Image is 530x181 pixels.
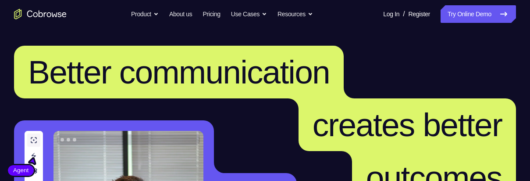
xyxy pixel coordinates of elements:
[203,5,220,23] a: Pricing
[441,5,516,23] a: Try Online Demo
[131,5,159,23] button: Product
[14,9,67,19] a: Go to the home page
[409,5,430,23] a: Register
[231,5,267,23] button: Use Cases
[28,54,330,90] span: Better communication
[403,9,405,19] span: /
[313,106,502,143] span: creates better
[383,5,399,23] a: Log In
[277,5,313,23] button: Resources
[169,5,192,23] a: About us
